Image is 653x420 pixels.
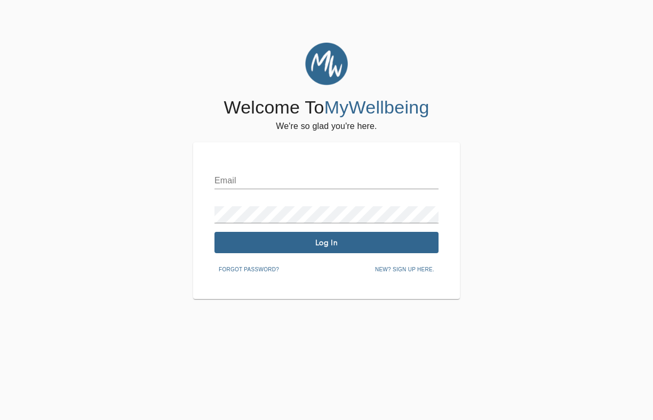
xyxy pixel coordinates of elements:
span: MyWellbeing [324,97,429,117]
span: Log In [219,238,434,248]
span: Forgot password? [219,265,279,274]
button: New? Sign up here. [371,262,439,278]
h4: Welcome To [224,96,429,119]
button: Forgot password? [214,262,283,278]
h6: We're so glad you're here. [276,119,377,134]
a: Forgot password? [214,264,283,273]
img: MyWellbeing [305,43,348,85]
span: New? Sign up here. [375,265,434,274]
button: Log In [214,232,439,253]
